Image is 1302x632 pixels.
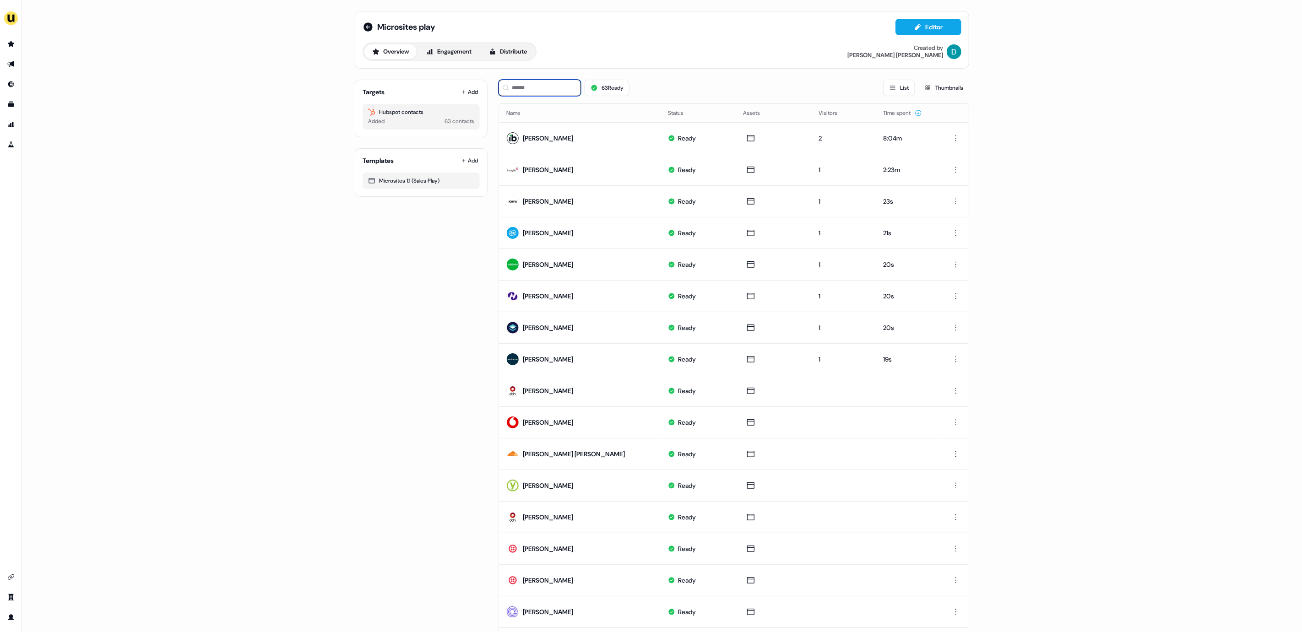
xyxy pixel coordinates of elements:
div: [PERSON_NAME] [PERSON_NAME] [523,449,625,459]
a: Go to team [4,590,18,605]
div: Ready [678,355,696,364]
button: Overview [364,44,417,59]
div: 21s [884,228,931,238]
div: Ready [678,260,696,269]
div: 1 [819,228,868,238]
div: [PERSON_NAME] [523,260,573,269]
div: Ready [678,544,696,553]
div: Ready [678,513,696,522]
div: 8:04m [884,134,931,143]
button: 63Ready [585,80,629,96]
div: [PERSON_NAME] [523,197,573,206]
button: Thumbnails [918,80,969,96]
div: [PERSON_NAME] [523,607,573,616]
div: [PERSON_NAME] [523,481,573,490]
div: 20s [884,260,931,269]
div: 63 contacts [445,117,474,126]
div: 20s [884,323,931,332]
button: Name [506,105,532,121]
a: Go to outbound experience [4,57,18,71]
a: Go to attribution [4,117,18,132]
div: Ready [678,165,696,174]
div: Ready [678,386,696,395]
a: Editor [895,23,961,33]
div: Created by [914,44,943,52]
button: Add [460,154,480,167]
div: Microsites 1:1 (Sales Play) [368,176,474,185]
div: Templates [363,156,394,165]
button: Distribute [481,44,535,59]
div: Ready [678,323,696,332]
div: [PERSON_NAME] [PERSON_NAME] [847,52,943,59]
a: Go to templates [4,97,18,112]
button: Visitors [819,105,848,121]
div: 2 [819,134,868,143]
div: Targets [363,87,385,97]
div: [PERSON_NAME] [523,544,573,553]
img: David [947,44,961,59]
a: Go to prospects [4,37,18,51]
div: Ready [678,228,696,238]
div: [PERSON_NAME] [523,134,573,143]
button: List [883,80,915,96]
div: [PERSON_NAME] [523,228,573,238]
div: Ready [678,481,696,490]
div: 1 [819,260,868,269]
a: Go to integrations [4,570,18,584]
div: 1 [819,355,868,364]
div: Ready [678,449,696,459]
a: Go to Inbound [4,77,18,92]
div: [PERSON_NAME] [523,386,573,395]
div: Added [368,117,385,126]
div: Hubspot contacts [368,108,474,117]
div: [PERSON_NAME] [523,323,573,332]
div: [PERSON_NAME] [523,355,573,364]
div: Ready [678,576,696,585]
div: 2:23m [884,165,931,174]
div: [PERSON_NAME] [523,292,573,301]
th: Assets [736,104,812,122]
div: 1 [819,165,868,174]
div: 23s [884,197,931,206]
div: Ready [678,292,696,301]
div: Ready [678,197,696,206]
div: [PERSON_NAME] [523,165,573,174]
div: Ready [678,607,696,616]
button: Time spent [884,105,922,121]
div: 1 [819,292,868,301]
div: Ready [678,418,696,427]
div: 1 [819,323,868,332]
button: Engagement [418,44,479,59]
div: 20s [884,292,931,301]
div: Ready [678,134,696,143]
button: Status [668,105,694,121]
div: [PERSON_NAME] [523,576,573,585]
a: Go to experiments [4,137,18,152]
span: Microsites play [377,22,435,32]
button: Editor [895,19,961,35]
a: Go to profile [4,610,18,625]
div: 1 [819,197,868,206]
button: Add [460,86,480,98]
div: [PERSON_NAME] [523,418,573,427]
div: [PERSON_NAME] [523,513,573,522]
div: 19s [884,355,931,364]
